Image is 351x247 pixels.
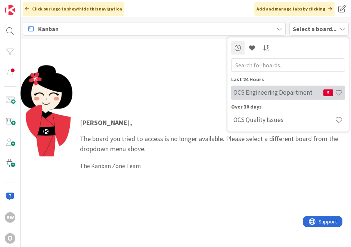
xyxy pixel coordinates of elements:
[80,161,344,170] div: The Kanban Zone Team
[5,5,15,15] img: Visit kanbanzone.com
[5,212,15,223] div: BW
[231,58,345,71] input: Search for boards...
[5,233,15,244] div: O
[80,118,344,154] p: The board you tried to access is no longer available. Please select a different board from the dr...
[80,118,132,127] strong: [PERSON_NAME] ,
[231,103,345,110] div: Over 30 days
[16,1,34,10] span: Support
[323,89,333,96] span: 5
[233,116,335,124] h4: OCS Quality Issues
[23,2,124,16] div: Click our logo to show/hide this navigation
[231,75,345,83] div: Last 24 Hours
[293,25,336,33] b: Select a board...
[38,24,59,33] span: Kanban
[233,89,323,96] h4: OCS Engineering Department
[254,2,335,16] div: Add and manage tabs by clicking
